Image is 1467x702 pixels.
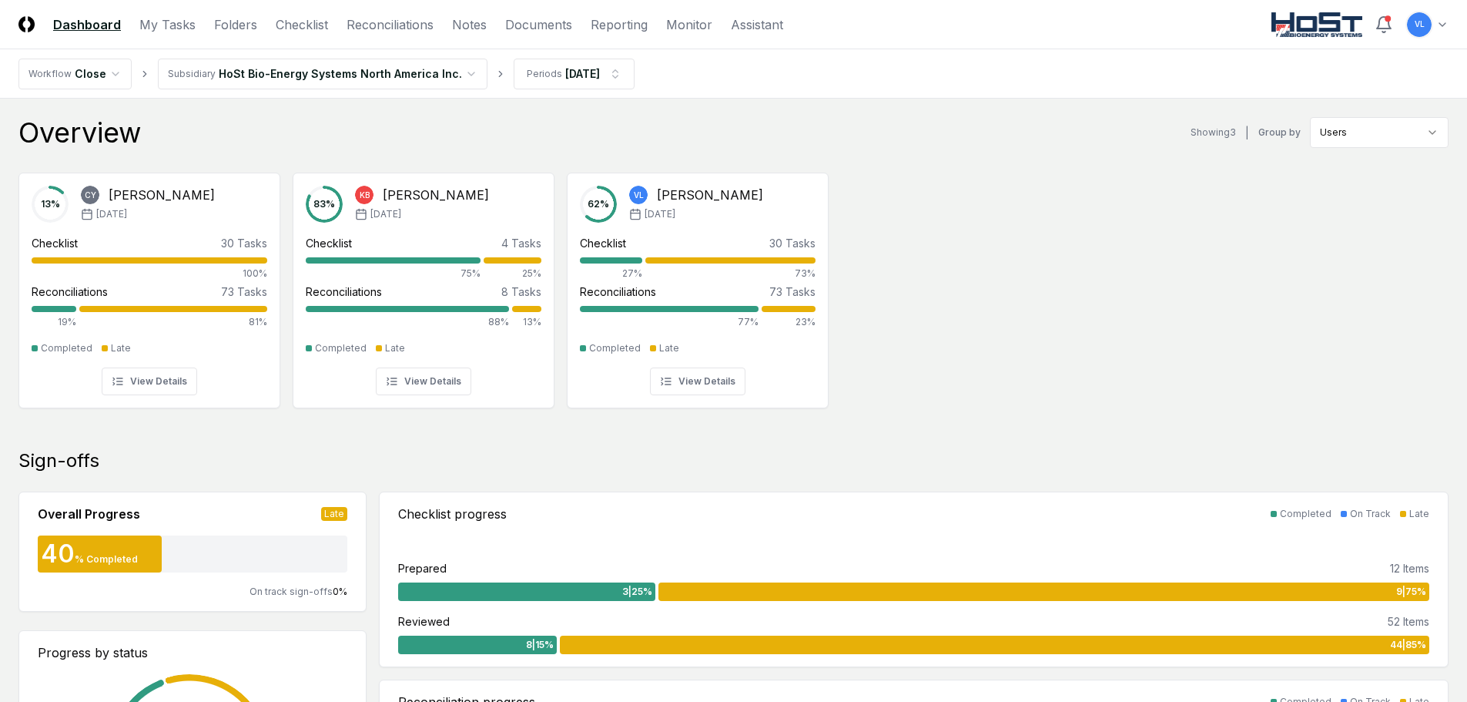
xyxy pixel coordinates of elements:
div: 25% [484,267,542,280]
div: 81% [79,315,267,329]
a: Documents [505,15,572,34]
img: Logo [18,16,35,32]
div: Completed [589,341,641,355]
div: Completed [41,341,92,355]
div: 75% [306,267,481,280]
div: Checklist [306,235,352,251]
span: VL [634,190,644,201]
span: [DATE] [645,207,675,221]
div: 12 Items [1390,560,1429,576]
div: Late [1409,507,1429,521]
div: Overall Progress [38,505,140,523]
button: View Details [102,368,197,395]
a: Checklist [276,15,328,34]
div: 73% [645,267,816,280]
div: 13% [512,315,541,329]
a: Assistant [731,15,783,34]
div: Reviewed [398,613,450,630]
div: Late [659,341,679,355]
div: [DATE] [565,65,600,82]
span: [DATE] [370,207,401,221]
span: 9 | 75 % [1396,585,1426,599]
div: Reconciliations [306,284,382,300]
span: [DATE] [96,207,127,221]
div: 100% [32,267,267,280]
div: Sign-offs [18,448,1449,473]
div: Checklist [580,235,626,251]
div: Prepared [398,560,447,576]
div: 4 Tasks [501,235,541,251]
a: 13%CY[PERSON_NAME][DATE]Checklist30 Tasks100%Reconciliations73 Tasks19%81%CompletedLateView Details [18,160,280,408]
a: Monitor [666,15,712,34]
div: On Track [1350,507,1391,521]
span: 44 | 85 % [1390,638,1426,652]
a: Reporting [591,15,648,34]
div: [PERSON_NAME] [383,186,489,204]
a: Reconciliations [347,15,434,34]
img: HoSt BioEnergy logo [1271,12,1363,37]
div: 19% [32,315,76,329]
div: 27% [580,267,642,280]
button: VL [1405,11,1433,39]
div: [PERSON_NAME] [657,186,763,204]
button: View Details [376,368,471,395]
span: On track sign-offs [250,586,333,597]
div: 30 Tasks [769,235,816,251]
div: Showing 3 [1191,126,1236,139]
div: Completed [315,341,367,355]
div: Reconciliations [32,284,108,300]
a: 62%VL[PERSON_NAME][DATE]Checklist30 Tasks27%73%Reconciliations73 Tasks77%23%CompletedLateView Det... [567,160,829,408]
div: [PERSON_NAME] [109,186,215,204]
div: 30 Tasks [221,235,267,251]
div: Checklist [32,235,78,251]
div: Periods [527,67,562,81]
span: 0 % [333,586,347,597]
div: Overview [18,117,141,148]
a: Folders [214,15,257,34]
button: View Details [650,368,745,395]
div: 23% [762,315,816,329]
div: 77% [580,315,759,329]
div: 40 [38,542,75,566]
div: Subsidiary [168,67,216,81]
div: Checklist progress [398,505,507,523]
span: 8 | 15 % [526,638,554,652]
div: Progress by status [38,643,347,662]
a: Checklist progressCompletedOn TrackLatePrepared12 Items3|25%9|75%Reviewed52 Items8|15%44|85% [379,492,1449,667]
div: Late [111,341,131,355]
button: Periods[DATE] [514,59,635,89]
div: Late [385,341,405,355]
a: Dashboard [53,15,121,34]
a: My Tasks [139,15,196,34]
span: 3 | 25 % [622,585,652,599]
div: Workflow [28,67,72,81]
a: 83%KB[PERSON_NAME][DATE]Checklist4 Tasks75%25%Reconciliations8 Tasks88%13%CompletedLateView Details [293,160,554,408]
div: 73 Tasks [221,284,267,300]
span: KB [360,190,370,201]
div: 52 Items [1388,613,1429,630]
div: 88% [306,315,509,329]
a: Notes [452,15,487,34]
div: | [1245,125,1249,141]
span: CY [85,190,96,201]
div: 73 Tasks [769,284,816,300]
div: % Completed [75,553,138,566]
span: VL [1415,18,1425,30]
div: Reconciliations [580,284,656,300]
div: Late [321,507,347,521]
div: Completed [1280,507,1331,521]
label: Group by [1258,128,1301,137]
nav: breadcrumb [18,59,635,89]
div: 8 Tasks [501,284,541,300]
